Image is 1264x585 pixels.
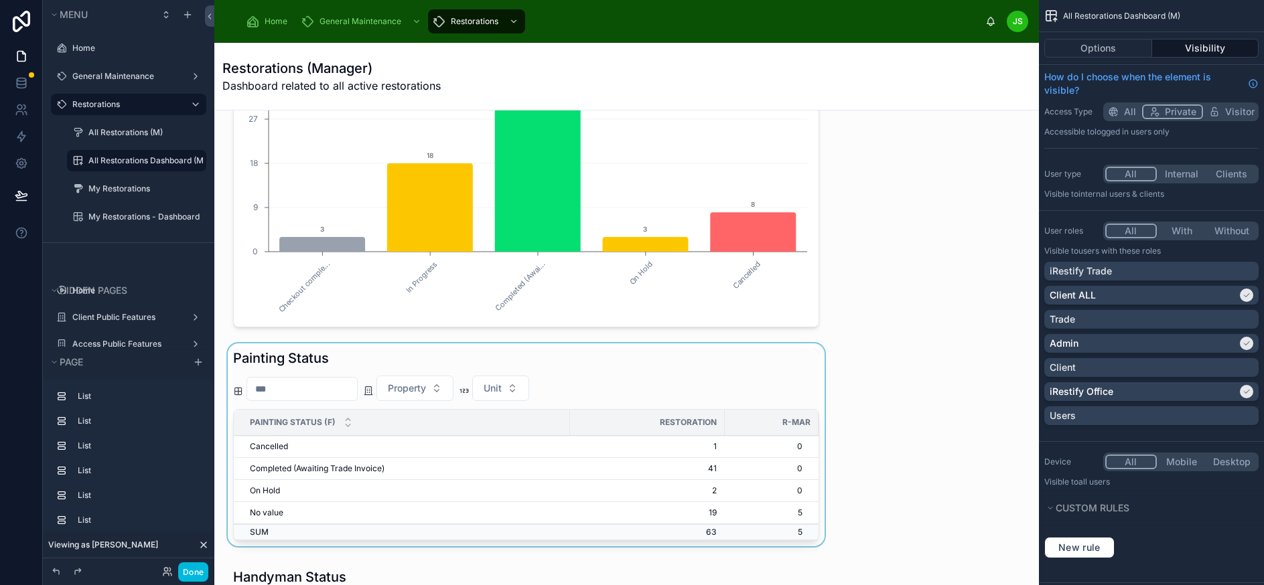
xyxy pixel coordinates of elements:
label: List [78,515,196,525]
button: Custom rules [1044,499,1251,517]
div: scrollable content [236,7,985,36]
label: My Restorations [88,183,198,194]
p: Client ALL [1050,288,1096,302]
button: Page [48,353,185,371]
label: Client Public Features [72,312,180,323]
p: iRestify Trade [1050,264,1112,278]
button: Menu [48,5,153,24]
p: Users [1050,409,1076,422]
button: All [1105,167,1157,181]
button: Hidden pages [48,281,201,300]
button: New rule [1044,537,1115,558]
label: Restorations [72,99,180,110]
label: User roles [1044,226,1098,236]
p: Trade [1050,313,1075,326]
label: Access Type [1044,106,1098,117]
label: All Restorations (M) [88,127,198,138]
div: scrollable content [43,380,214,544]
button: With [1157,224,1207,238]
td: 5 [725,524,819,540]
label: List [78,440,196,451]
h1: Restorations (Manager) [222,59,441,78]
a: Restorations [428,9,525,33]
button: Done [178,562,208,582]
span: New rule [1053,541,1106,554]
button: Without [1206,224,1257,238]
span: Private [1165,105,1196,118]
span: Internal users & clients [1078,189,1164,199]
span: Restorations [451,16,498,27]
p: Client [1050,361,1076,374]
span: Users with these roles [1078,246,1161,256]
label: Access Public Features [72,339,180,349]
button: Desktop [1206,454,1257,469]
button: Options [1044,39,1152,58]
span: Dashboard related to all active restorations [222,78,441,94]
label: User type [1044,169,1098,179]
span: Visitor [1225,105,1255,118]
button: Clients [1206,167,1257,181]
span: R-MAR [782,417,811,428]
a: How do I choose when the element is visible? [1044,70,1259,97]
button: Visibility [1152,39,1259,58]
span: Menu [60,9,88,20]
p: iRestify Office [1050,385,1113,398]
button: All [1105,454,1157,469]
span: Page [60,356,83,367]
p: Visible to [1044,246,1259,256]
td: SUM [234,524,570,540]
a: General Maintenance [297,9,428,33]
span: Restoration [660,417,717,428]
td: 63 [570,524,725,540]
span: Painting Status (F) [250,417,336,428]
p: Admin [1050,337,1078,350]
button: Mobile [1157,454,1207,469]
label: List [78,465,196,476]
span: Logged in users only [1095,127,1170,137]
p: Visible to [1044,189,1259,199]
img: App logo [225,21,226,22]
span: Custom rules [1056,502,1129,513]
span: How do I choose when the element is visible? [1044,70,1243,97]
label: List [78,490,196,501]
span: Home [265,16,287,27]
label: General Maintenance [72,71,180,82]
label: Home [72,285,198,296]
span: General Maintenance [320,16,401,27]
label: Home [72,43,198,54]
span: All [1124,105,1136,118]
label: List [78,391,196,402]
span: All Restorations Dashboard (M) [1063,11,1180,21]
span: all users [1078,477,1110,487]
p: Accessible to [1044,127,1259,137]
label: List [78,416,196,426]
label: My Restorations - Dashboard [88,212,200,222]
span: JS [1013,16,1023,27]
label: All Restorations Dashboard (M) [88,155,204,166]
span: Viewing as [PERSON_NAME] [48,539,158,550]
label: Device [1044,456,1098,467]
p: Visible to [1044,477,1259,487]
a: Home [242,9,297,33]
button: Internal [1157,167,1207,181]
button: All [1105,224,1157,238]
